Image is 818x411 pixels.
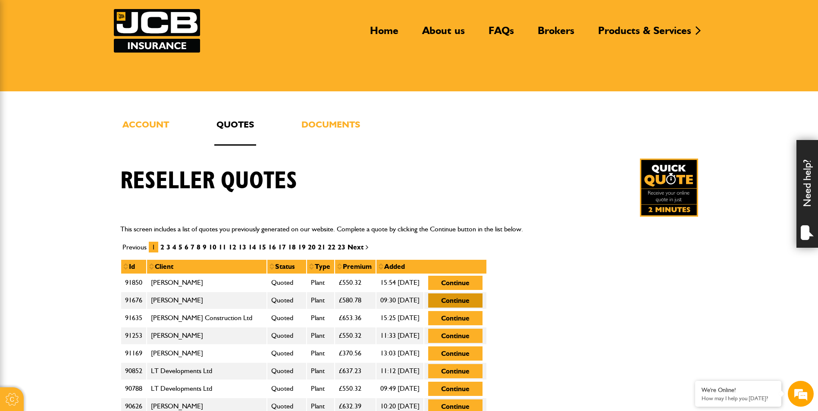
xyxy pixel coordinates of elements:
td: Plant [307,274,335,292]
a: 14 [248,243,256,251]
div: Need help? [796,140,818,248]
td: £550.32 [335,380,376,398]
td: Plant [307,309,335,327]
td: [PERSON_NAME] Construction Ltd [147,309,267,327]
th: Added [376,259,487,274]
a: 15 [258,243,266,251]
td: 91850 [121,274,147,292]
td: [PERSON_NAME] [147,292,267,309]
td: Quoted [267,274,307,292]
a: 11 [219,243,226,251]
td: Plant [307,345,335,362]
a: 12 [229,243,236,251]
img: JCB Insurance Services logo [114,9,200,53]
a: Get your insurance quote in just 2-minutes [640,159,698,217]
a: 9 [203,243,207,251]
span: 1 [149,242,158,253]
td: £550.32 [335,274,376,292]
a: 22 [328,243,335,251]
th: Client [147,259,267,274]
a: 21 [318,243,326,251]
td: Plant [307,380,335,398]
a: Brokers [531,24,581,44]
td: Plant [307,327,335,345]
td: £580.78 [335,292,376,309]
a: Quotes [214,117,256,146]
a: Next [348,243,364,251]
button: Continue [428,329,483,343]
td: Quoted [267,362,307,380]
td: 09:30 [DATE] [376,292,424,309]
li: Previous [122,242,147,253]
button: Continue [428,346,483,361]
td: 91635 [121,309,147,327]
td: 15:54 [DATE] [376,274,424,292]
td: Plant [307,292,335,309]
h1: Reseller quotes [120,167,297,196]
td: LT Developments Ltd [147,362,267,380]
td: [PERSON_NAME] [147,345,267,362]
a: 3 [166,243,170,251]
td: LT Developments Ltd [147,380,267,398]
button: Continue [428,382,483,396]
th: Premium [335,259,376,274]
td: 91169 [121,345,147,362]
td: Quoted [267,309,307,327]
a: 13 [238,243,246,251]
td: [PERSON_NAME] [147,274,267,292]
td: Quoted [267,345,307,362]
td: Plant [307,362,335,380]
td: £637.23 [335,362,376,380]
td: 15:25 [DATE] [376,309,424,327]
td: 90788 [121,380,147,398]
td: 11:12 [DATE] [376,362,424,380]
a: Products & Services [592,24,698,44]
a: 16 [268,243,276,251]
td: 91253 [121,327,147,345]
td: Quoted [267,327,307,345]
td: 13:03 [DATE] [376,345,424,362]
td: 09:49 [DATE] [376,380,424,398]
a: 19 [298,243,306,251]
button: Continue [428,293,483,308]
a: 4 [172,243,176,251]
th: Status [267,259,307,274]
td: Quoted [267,380,307,398]
td: 91676 [121,292,147,309]
a: 17 [278,243,286,251]
td: 90852 [121,362,147,380]
th: Type [307,259,335,274]
p: This screen includes a list of quotes you previously generated on our website. Complete a quote b... [120,224,698,235]
a: FAQs [482,24,520,44]
a: 7 [191,243,194,251]
td: £370.56 [335,345,376,362]
td: Quoted [267,292,307,309]
th: Id [121,259,147,274]
img: Quick Quote [640,159,698,217]
a: 18 [288,243,296,251]
a: Documents [299,117,362,146]
a: 2 [160,243,164,251]
a: 6 [185,243,188,251]
div: We're Online! [702,386,775,394]
p: How may I help you today? [702,395,775,402]
a: Home [364,24,405,44]
a: 10 [209,243,216,251]
a: 8 [197,243,201,251]
a: 5 [179,243,182,251]
a: Account [120,117,171,146]
a: 23 [338,243,345,251]
button: Continue [428,276,483,290]
a: 20 [308,243,316,251]
td: [PERSON_NAME] [147,327,267,345]
td: £653.36 [335,309,376,327]
td: 11:33 [DATE] [376,327,424,345]
a: About us [416,24,471,44]
a: Last page [366,245,373,249]
td: £550.32 [335,327,376,345]
button: Continue [428,311,483,325]
a: JCB Insurance Services [114,9,200,53]
button: Continue [428,364,483,378]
